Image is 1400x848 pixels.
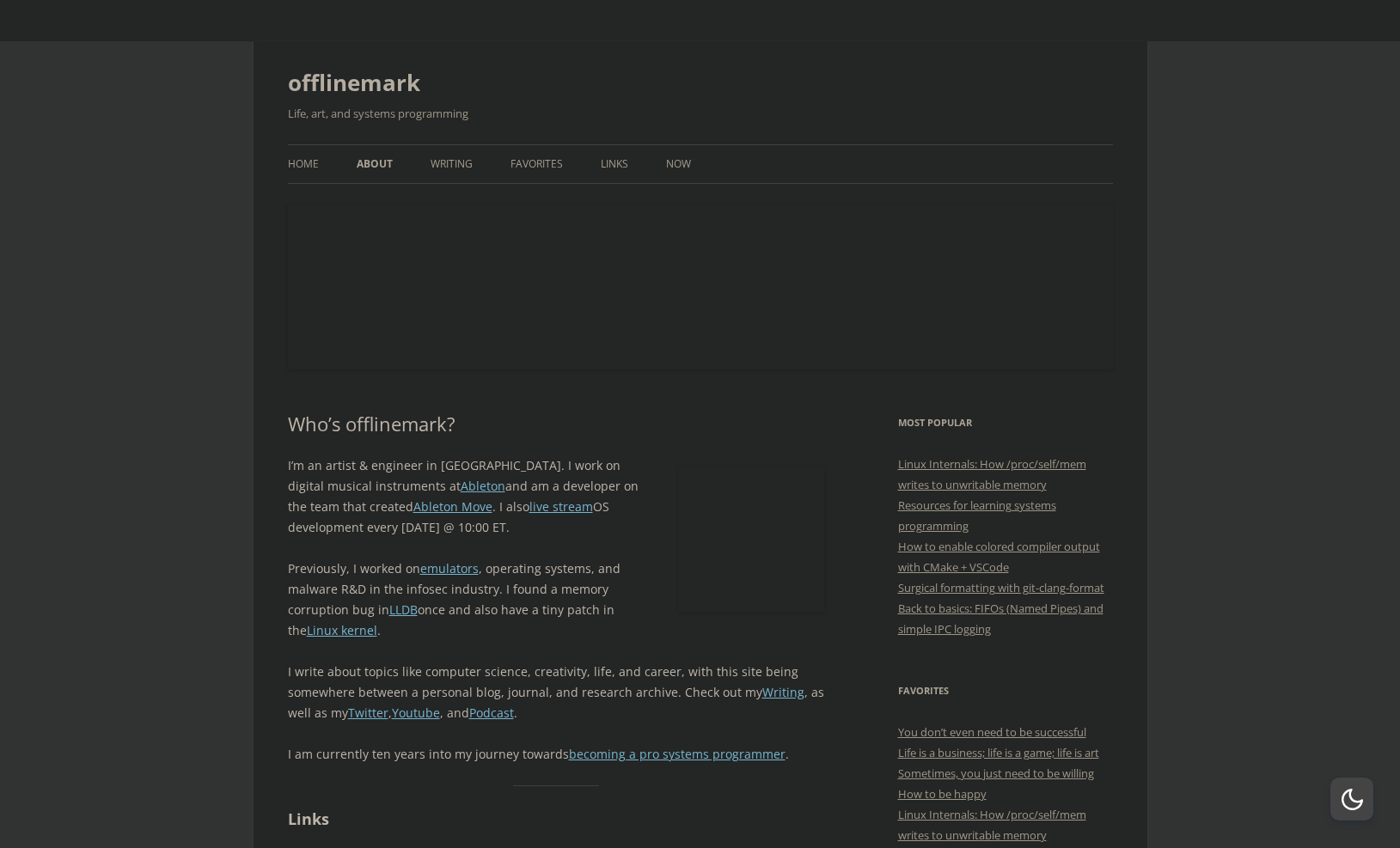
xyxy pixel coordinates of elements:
[288,807,825,832] h2: Links
[413,498,492,515] a: Ableton Move
[898,497,1056,534] a: Resources for learning systems programming
[288,62,420,103] a: offlinemark
[898,807,1086,843] a: Linux Internals: How /proc/self/mem writes to unwritable memory
[288,412,825,435] h1: Who’s offlinemark?
[431,145,473,183] a: Writing
[898,456,1086,492] a: Linux Internals: How /proc/self/mem writes to unwritable memory
[601,145,628,183] a: Links
[529,498,593,515] a: live stream
[348,705,388,721] a: Twitter
[288,455,825,538] p: I’m an artist & engineer in [GEOGRAPHIC_DATA]. I work on digital musical instruments at and am a ...
[392,705,440,721] a: Youtube
[288,103,1113,124] h2: Life, art, and systems programming
[762,684,804,700] a: Writing
[510,145,563,183] a: Favorites
[357,145,393,183] a: About
[389,601,418,618] a: LLDB
[288,204,1113,369] img: offlinemark
[898,680,1113,701] h3: Favorites
[898,412,1113,433] h3: Most Popular
[288,558,825,641] p: Previously, I worked on , operating systems, and malware R&D in the infosec industry. I found a m...
[898,745,1099,760] a: Life is a business; life is a game; life is art
[898,539,1100,575] a: How to enable colored compiler output with CMake + VSCode
[898,601,1103,637] a: Back to basics: FIFOs (Named Pipes) and simple IPC logging
[288,145,319,183] a: Home
[469,705,514,721] a: Podcast
[898,766,1094,781] a: Sometimes, you just need to be willing
[666,145,691,183] a: Now
[420,560,479,577] a: emulators
[898,724,1086,740] a: You don’t even need to be successful
[569,746,786,762] a: becoming a pro systems programmer
[307,622,377,638] a: Linux kernel
[288,662,825,723] p: I write about topics like computer science, creativity, life, and career, with this site being so...
[898,580,1104,595] a: Surgical formatting with git-clang-format
[288,744,825,765] p: I am currently ten years into my journey towards .
[898,786,987,802] a: How to be happy
[461,478,505,494] a: Ableton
